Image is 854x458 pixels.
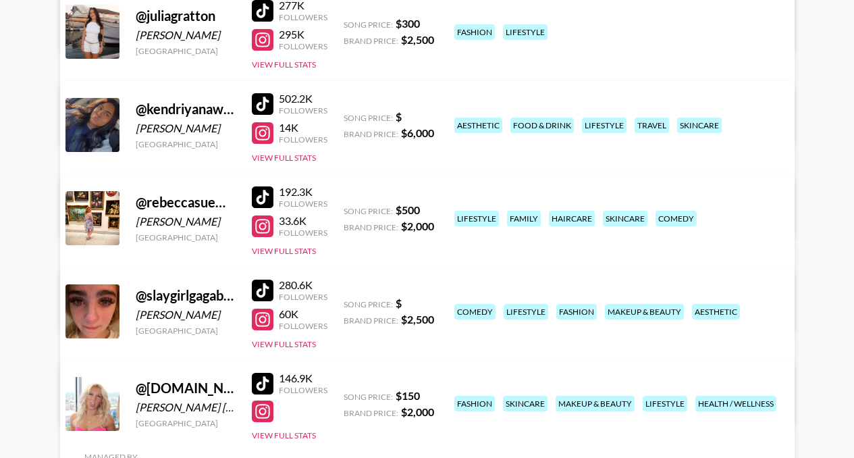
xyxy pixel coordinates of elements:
[603,211,647,226] div: skincare
[549,211,595,226] div: haircare
[344,113,393,123] span: Song Price:
[136,380,236,397] div: @ [DOMAIN_NAME]
[136,287,236,304] div: @ slaygirlgagaboots2
[454,24,495,40] div: fashion
[454,211,499,226] div: lifestyle
[396,203,420,216] strong: $ 500
[279,41,327,51] div: Followers
[279,228,327,238] div: Followers
[396,17,420,30] strong: $ 300
[344,392,393,402] span: Song Price:
[692,304,740,320] div: aesthetic
[136,308,236,322] div: [PERSON_NAME]
[279,92,327,105] div: 502.2K
[279,28,327,41] div: 295K
[344,315,398,326] span: Brand Price:
[136,7,236,24] div: @ juliagratton
[510,118,574,133] div: food & drink
[344,408,398,418] span: Brand Price:
[582,118,626,133] div: lifestyle
[605,304,684,320] div: makeup & beauty
[643,396,687,411] div: lifestyle
[136,232,236,243] div: [GEOGRAPHIC_DATA]
[136,401,236,414] div: [PERSON_NAME] [PERSON_NAME]
[279,12,327,22] div: Followers
[252,246,316,256] button: View Full Stats
[252,153,316,163] button: View Full Stats
[344,222,398,232] span: Brand Price:
[507,211,541,226] div: family
[136,215,236,228] div: [PERSON_NAME]
[556,396,635,411] div: makeup & beauty
[401,33,434,46] strong: $ 2,500
[279,214,327,228] div: 33.6K
[136,101,236,118] div: @ kendriyanawilson
[344,20,393,30] span: Song Price:
[136,122,236,135] div: [PERSON_NAME]
[344,129,398,139] span: Brand Price:
[695,396,776,411] div: health / wellness
[677,118,722,133] div: skincare
[136,46,236,56] div: [GEOGRAPHIC_DATA]
[503,396,548,411] div: skincare
[279,134,327,145] div: Followers
[252,339,316,349] button: View Full Stats
[635,118,669,133] div: travel
[279,292,327,302] div: Followers
[344,299,393,309] span: Song Price:
[504,304,548,320] div: lifestyle
[656,211,697,226] div: comedy
[279,321,327,331] div: Followers
[279,199,327,209] div: Followers
[454,118,502,133] div: aesthetic
[401,220,434,232] strong: $ 2,000
[344,206,393,216] span: Song Price:
[401,313,434,326] strong: $ 2,500
[401,126,434,139] strong: $ 6,000
[252,430,316,440] button: View Full Stats
[136,139,236,149] div: [GEOGRAPHIC_DATA]
[279,121,327,134] div: 14K
[136,418,236,428] div: [GEOGRAPHIC_DATA]
[556,304,597,320] div: fashion
[454,304,496,320] div: comedy
[279,372,327,385] div: 146.9K
[279,185,327,199] div: 192.3K
[503,24,548,40] div: lifestyle
[279,385,327,395] div: Followers
[136,194,236,211] div: @ rebeccasuewatson
[396,389,420,402] strong: $ 150
[136,326,236,336] div: [GEOGRAPHIC_DATA]
[344,36,398,46] span: Brand Price:
[279,278,327,292] div: 280.6K
[136,28,236,42] div: [PERSON_NAME]
[252,59,316,70] button: View Full Stats
[279,307,327,321] div: 60K
[454,396,495,411] div: fashion
[279,105,327,116] div: Followers
[401,405,434,418] strong: $ 2,000
[396,110,402,123] strong: $
[396,297,402,309] strong: $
